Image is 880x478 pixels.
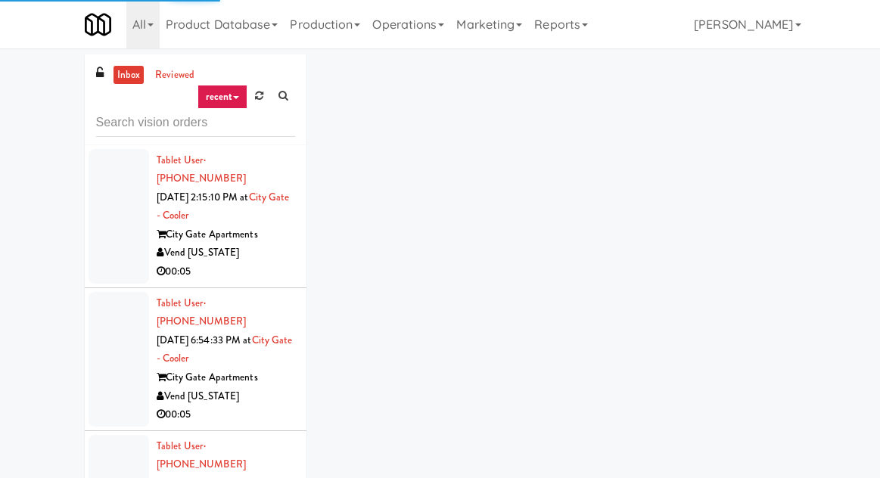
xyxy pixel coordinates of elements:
li: Tablet User· [PHONE_NUMBER][DATE] 6:54:33 PM atCity Gate - CoolerCity Gate ApartmentsVend [US_STA... [85,288,306,431]
a: recent [197,85,247,109]
div: City Gate Apartments [157,368,295,387]
span: [DATE] 2:15:10 PM at [157,190,249,204]
img: Micromart [85,11,111,38]
div: Vend [US_STATE] [157,244,295,262]
a: Tablet User· [PHONE_NUMBER] [157,439,246,472]
div: 00:05 [157,262,295,281]
a: Tablet User· [PHONE_NUMBER] [157,296,246,329]
input: Search vision orders [96,109,295,137]
span: [DATE] 6:54:33 PM at [157,333,252,347]
a: inbox [113,66,145,85]
a: Tablet User· [PHONE_NUMBER] [157,153,246,186]
a: reviewed [151,66,198,85]
div: 00:05 [157,405,295,424]
li: Tablet User· [PHONE_NUMBER][DATE] 2:15:10 PM atCity Gate - CoolerCity Gate ApartmentsVend [US_STA... [85,145,306,288]
div: Vend [US_STATE] [157,387,295,406]
div: City Gate Apartments [157,225,295,244]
